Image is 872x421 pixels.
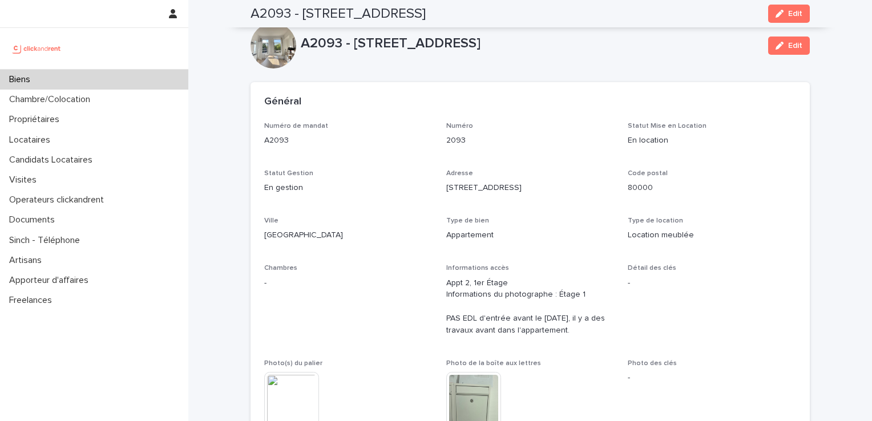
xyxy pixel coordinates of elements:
[5,94,99,105] p: Chambre/Colocation
[264,360,322,367] span: Photo(s) du palier
[628,360,677,367] span: Photo des clés
[768,5,810,23] button: Edit
[264,182,433,194] p: En gestion
[301,35,759,52] p: A2093 - [STREET_ADDRESS]
[9,37,64,60] img: UCB0brd3T0yccxBKYDjQ
[446,277,615,337] p: Appt 2, 1er Étage Informations du photographe : Étage 1 PAS EDL d'entrée avant le [DATE], il y a ...
[264,135,433,147] p: A2093
[628,229,796,241] p: Location meublée
[446,170,473,177] span: Adresse
[5,214,64,225] p: Documents
[628,217,683,224] span: Type de location
[446,360,541,367] span: Photo de la boîte aux lettres
[446,182,615,194] p: [STREET_ADDRESS]
[5,255,51,266] p: Artisans
[5,235,89,246] p: Sinch - Téléphone
[446,265,509,272] span: Informations accès
[788,10,802,18] span: Edit
[5,114,68,125] p: Propriétaires
[628,372,796,384] p: -
[5,295,61,306] p: Freelances
[628,265,676,272] span: Détail des clés
[251,6,426,22] h2: A2093 - [STREET_ADDRESS]
[5,155,102,165] p: Candidats Locataires
[264,229,433,241] p: [GEOGRAPHIC_DATA]
[628,170,668,177] span: Code postal
[264,170,313,177] span: Statut Gestion
[628,135,796,147] p: En location
[446,123,473,129] span: Numéro
[628,182,796,194] p: 80000
[446,217,489,224] span: Type de bien
[5,135,59,145] p: Locataires
[628,123,707,129] span: Statut Mise en Location
[5,195,113,205] p: Operateurs clickandrent
[5,74,39,85] p: Biens
[768,37,810,55] button: Edit
[264,217,278,224] span: Ville
[446,229,615,241] p: Appartement
[446,135,615,147] p: 2093
[264,277,433,289] p: -
[788,42,802,50] span: Edit
[5,275,98,286] p: Apporteur d'affaires
[264,265,297,272] span: Chambres
[264,96,301,108] h2: Général
[5,175,46,185] p: Visites
[264,123,328,129] span: Numéro de mandat
[628,277,796,289] p: -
